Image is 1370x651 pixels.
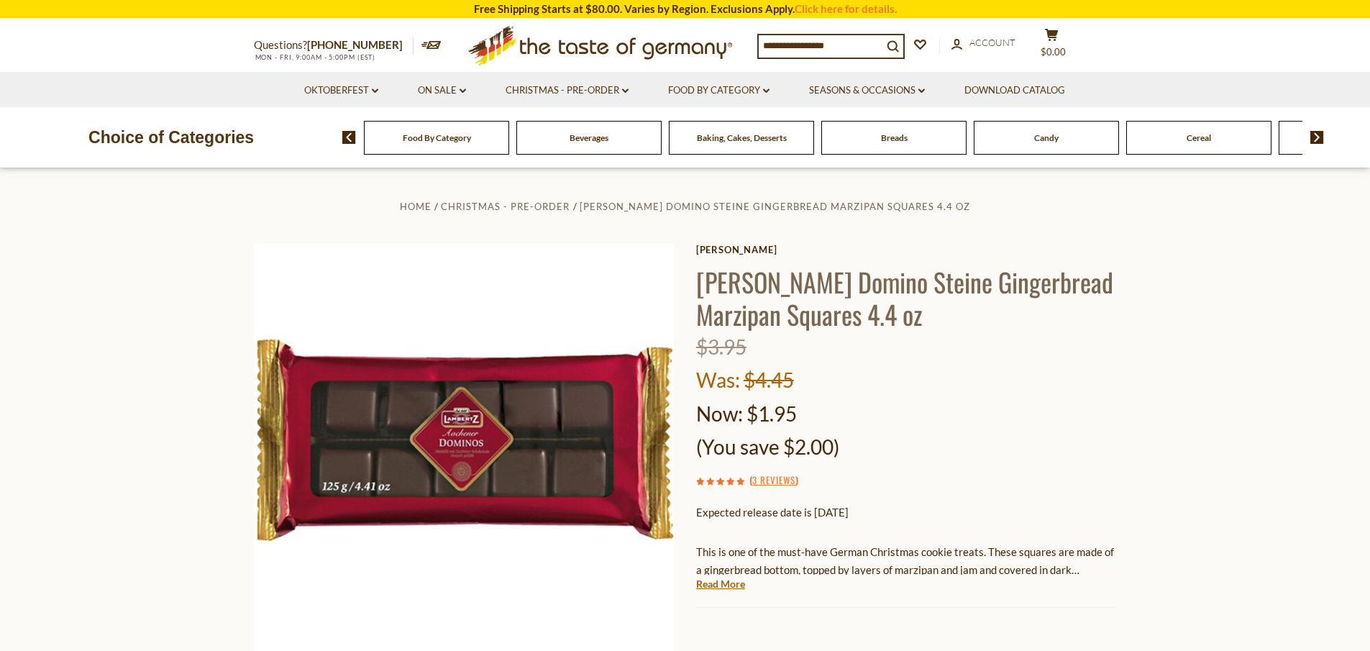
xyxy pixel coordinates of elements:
[441,201,570,212] a: Christmas - PRE-ORDER
[881,132,908,143] a: Breads
[1034,132,1059,143] a: Candy
[696,401,743,426] label: Now:
[1031,28,1074,64] button: $0.00
[696,577,745,591] a: Read More
[580,201,970,212] a: [PERSON_NAME] Domino Steine Gingerbread Marzipan Squares 4.4 oz
[746,401,797,426] span: $1.95
[1041,46,1066,58] span: $0.00
[696,368,740,392] label: Was:
[506,83,629,99] a: Christmas - PRE-ORDER
[752,473,795,488] a: 3 Reviews
[418,83,466,99] a: On Sale
[570,132,608,143] a: Beverages
[696,265,1117,330] h1: [PERSON_NAME] Domino Steine Gingerbread Marzipan Squares 4.4 oz
[809,83,925,99] a: Seasons & Occasions
[254,36,414,55] p: Questions?
[304,83,378,99] a: Oktoberfest
[696,244,1117,255] a: [PERSON_NAME]
[964,83,1065,99] a: Download Catalog
[307,38,403,51] a: [PHONE_NUMBER]
[1187,132,1211,143] a: Cereal
[697,132,787,143] a: Baking, Cakes, Desserts
[951,35,1015,51] a: Account
[969,37,1015,48] span: Account
[696,543,1117,579] p: This is one of the must-have German Christmas cookie treats. These squares are made of a gingerbr...
[1310,131,1324,144] img: next arrow
[668,83,770,99] a: Food By Category
[403,132,471,143] a: Food By Category
[342,131,356,144] img: previous arrow
[400,201,431,212] a: Home
[744,368,794,392] span: $4.45
[696,434,839,459] span: (You save $2.00)
[696,334,746,359] span: $3.95
[749,473,798,487] span: ( )
[254,53,376,61] span: MON - FRI, 9:00AM - 5:00PM (EST)
[795,2,897,15] a: Click here for details.
[696,504,1117,522] p: Expected release date is [DATE]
